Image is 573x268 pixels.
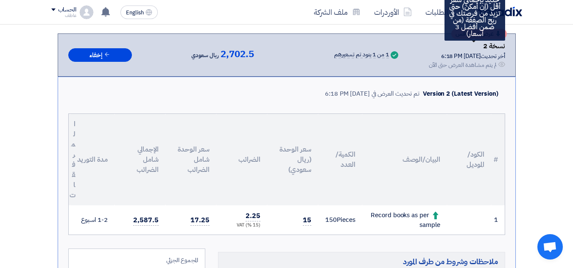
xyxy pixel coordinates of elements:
[68,48,132,62] button: إخفاء
[325,89,419,99] div: تم تحديث العرض في [DATE] 6:18 PM
[429,52,505,61] div: أخر تحديث [DATE] 6:18 PM
[223,222,260,229] div: (15 %) VAT
[318,114,362,205] th: الكمية/العدد
[303,215,311,226] span: 15
[70,114,115,205] th: مدة التوريد
[133,215,158,226] span: 2,587.5
[216,114,267,205] th: الضرائب
[126,10,144,16] span: English
[120,6,158,19] button: English
[51,13,76,18] div: عاطف
[69,114,70,205] th: المرفقات
[362,114,447,205] th: البيان/الوصف
[491,205,505,235] td: 1
[423,89,498,99] div: Version 2 (Latest Version)
[191,50,219,61] span: ريال سعودي
[246,211,260,221] span: 2.25
[70,205,115,235] td: 1-2 اسبوع
[325,215,337,224] span: 150
[80,6,93,19] img: profile_test.png
[419,2,468,22] a: الطلبات
[75,256,198,265] div: المجموع الجزئي
[367,2,419,22] a: الأوردرات
[190,215,210,226] span: 17.25
[115,114,165,205] th: الإجمالي شامل الضرائب
[429,41,505,52] div: نسخة 2
[491,114,505,205] th: #
[429,61,497,69] div: لم يتم مشاهدة العرض حتى الآن
[165,114,216,205] th: سعر الوحدة شامل الضرائب
[267,114,318,205] th: سعر الوحدة (ريال سعودي)
[307,2,367,22] a: ملف الشركة
[537,234,563,260] a: Open chat
[318,205,362,235] td: Pieces
[334,52,389,58] div: 1 من 1 بنود تم تسعيرهم
[447,114,491,205] th: الكود/الموديل
[221,49,254,59] span: 2,702.5
[58,6,76,14] div: الحساب
[369,210,440,229] div: Record books as per sample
